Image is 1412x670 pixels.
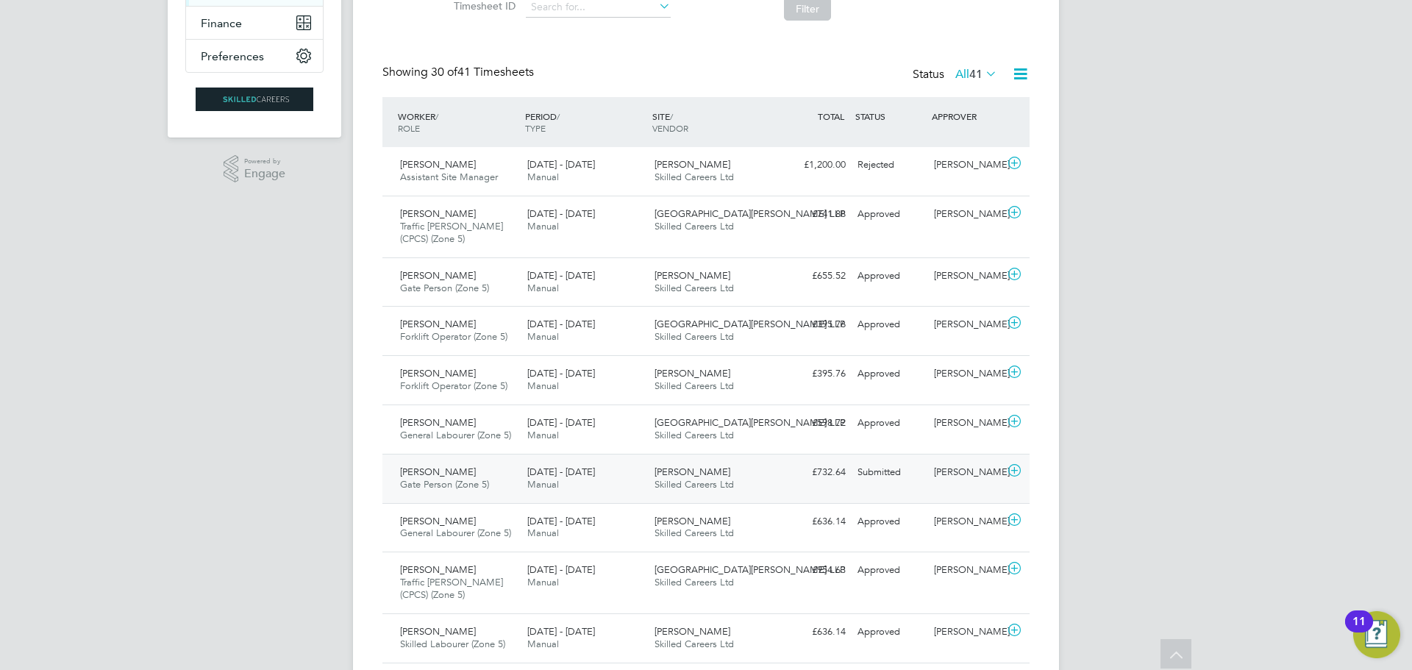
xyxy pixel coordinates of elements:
span: Skilled Careers Ltd [655,429,734,441]
span: [PERSON_NAME] [655,515,730,527]
span: Finance [201,16,242,30]
div: Approved [852,264,928,288]
span: / [670,110,673,122]
span: [DATE] - [DATE] [527,416,595,429]
div: [PERSON_NAME] [928,620,1005,644]
span: Skilled Careers Ltd [655,576,734,588]
span: Assistant Site Manager [400,171,498,183]
div: [PERSON_NAME] [928,558,1005,582]
span: [PERSON_NAME] [655,269,730,282]
span: [DATE] - [DATE] [527,318,595,330]
span: [PERSON_NAME] [400,515,476,527]
div: £1,200.00 [775,153,852,177]
span: General Labourer (Zone 5) [400,429,511,441]
span: 30 of [431,65,457,79]
div: Rejected [852,153,928,177]
span: [PERSON_NAME] [655,367,730,379]
div: Showing [382,65,537,80]
span: [DATE] - [DATE] [527,466,595,478]
div: Approved [852,202,928,227]
div: £732.64 [775,460,852,485]
span: [PERSON_NAME] [655,625,730,638]
span: TOTAL [818,110,844,122]
div: £395.76 [775,362,852,386]
span: [GEOGRAPHIC_DATA][PERSON_NAME] LLP [655,318,845,330]
span: Skilled Careers Ltd [655,379,734,392]
div: Approved [852,362,928,386]
img: skilledcareers-logo-retina.png [196,88,313,111]
div: [PERSON_NAME] [928,202,1005,227]
div: £655.52 [775,264,852,288]
span: [DATE] - [DATE] [527,563,595,576]
span: Skilled Careers Ltd [655,220,734,232]
span: Traffic [PERSON_NAME] (CPCS) (Zone 5) [400,220,503,245]
span: [PERSON_NAME] [400,158,476,171]
a: Powered byEngage [224,155,286,183]
div: £741.88 [775,202,852,227]
div: £598.72 [775,411,852,435]
div: SITE [649,103,776,141]
span: Manual [527,429,559,441]
div: STATUS [852,103,928,129]
span: Manual [527,171,559,183]
span: [PERSON_NAME] [400,466,476,478]
span: Skilled Careers Ltd [655,527,734,539]
span: [PERSON_NAME] [400,625,476,638]
span: [PERSON_NAME] [400,367,476,379]
div: APPROVER [928,103,1005,129]
div: Approved [852,620,928,644]
div: Submitted [852,460,928,485]
span: Engage [244,168,285,180]
div: Approved [852,313,928,337]
div: £636.14 [775,620,852,644]
span: [DATE] - [DATE] [527,515,595,527]
span: General Labourer (Zone 5) [400,527,511,539]
span: 41 Timesheets [431,65,534,79]
span: Traffic [PERSON_NAME] (CPCS) (Zone 5) [400,576,503,601]
span: Manual [527,220,559,232]
div: £395.76 [775,313,852,337]
span: Skilled Careers Ltd [655,478,734,491]
span: Forklift Operator (Zone 5) [400,330,507,343]
div: Approved [852,510,928,534]
span: TYPE [525,122,546,134]
span: Manual [527,527,559,539]
span: Skilled Careers Ltd [655,638,734,650]
span: [DATE] - [DATE] [527,625,595,638]
span: / [435,110,438,122]
label: All [955,67,997,82]
div: [PERSON_NAME] [928,153,1005,177]
span: [PERSON_NAME] [400,416,476,429]
span: Skilled Careers Ltd [655,171,734,183]
span: Skilled Careers Ltd [655,282,734,294]
span: Forklift Operator (Zone 5) [400,379,507,392]
div: [PERSON_NAME] [928,313,1005,337]
div: [PERSON_NAME] [928,510,1005,534]
span: Skilled Labourer (Zone 5) [400,638,505,650]
span: Manual [527,638,559,650]
span: [DATE] - [DATE] [527,367,595,379]
div: £636.14 [775,510,852,534]
span: [PERSON_NAME] [400,563,476,576]
span: Manual [527,282,559,294]
div: £954.63 [775,558,852,582]
span: [GEOGRAPHIC_DATA][PERSON_NAME] LLP [655,207,845,220]
span: ROLE [398,122,420,134]
span: Skilled Careers Ltd [655,330,734,343]
span: [GEOGRAPHIC_DATA][PERSON_NAME] LLP [655,563,845,576]
span: [DATE] - [DATE] [527,158,595,171]
div: [PERSON_NAME] [928,411,1005,435]
div: Status [913,65,1000,85]
span: [PERSON_NAME] [400,269,476,282]
span: Powered by [244,155,285,168]
div: PERIOD [521,103,649,141]
span: [PERSON_NAME] [400,207,476,220]
div: 11 [1352,621,1366,641]
a: Go to home page [185,88,324,111]
div: Approved [852,558,928,582]
span: VENDOR [652,122,688,134]
span: [PERSON_NAME] [400,318,476,330]
div: [PERSON_NAME] [928,264,1005,288]
span: [PERSON_NAME] [655,158,730,171]
span: Preferences [201,49,264,63]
